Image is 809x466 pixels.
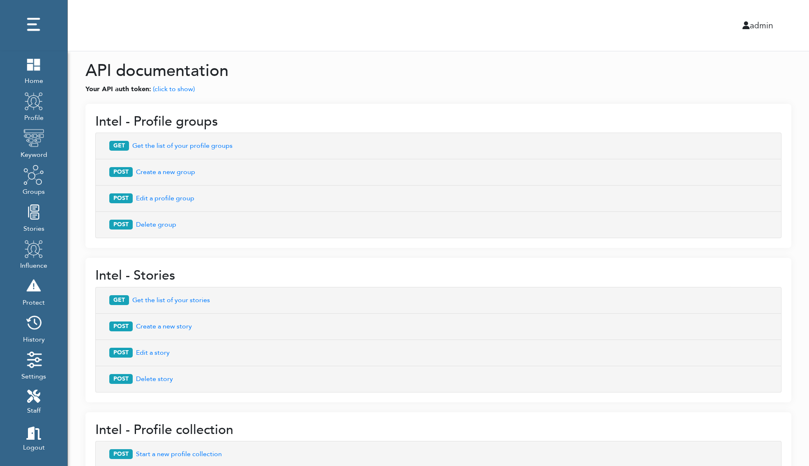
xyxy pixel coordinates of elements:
[109,141,129,151] span: GET
[104,164,773,180] button: POSTCreate a new group
[23,296,45,308] span: Protect
[23,222,44,234] span: Stories
[109,167,133,177] span: POST
[23,74,44,86] span: Home
[23,312,44,333] img: history.png
[95,422,781,438] h2: Intel - Profile collection
[23,91,44,111] img: profile.png
[104,319,773,335] button: POSTCreate a new story
[23,349,44,370] img: settings.png
[23,185,45,197] span: Groups
[109,321,133,331] span: POST
[104,345,773,361] button: POSTEdit a story
[421,19,780,32] div: admin
[104,371,773,387] button: POSTDelete story
[109,449,133,459] span: POST
[23,275,44,296] img: risk.png
[23,128,44,148] img: keyword.png
[23,54,44,74] img: home.png
[23,333,45,344] span: History
[109,220,133,230] span: POST
[104,292,773,308] button: GETGet the list of your stories
[20,259,47,271] span: Influence
[23,111,44,123] span: Profile
[21,148,47,160] span: Keyword
[104,446,773,462] button: POSTStart a new profile collection
[109,193,133,203] span: POST
[104,191,773,207] button: POSTEdit a profile group
[109,348,133,358] span: POST
[23,441,45,452] span: Logout
[95,114,781,129] h2: Intel - Profile groups
[27,404,41,415] span: Staff
[23,202,44,222] img: stories.png
[104,138,773,154] button: GETGet the list of your profile groups
[85,85,151,94] b: Your API auth token:
[109,295,129,305] span: GET
[95,268,781,283] h2: Intel - Stories
[23,165,44,185] img: groups.png
[21,370,46,381] span: Settings
[109,374,133,384] span: POST
[153,85,195,94] a: (click to show)
[85,61,791,81] h1: API documentation
[104,217,773,233] button: POSTDelete group
[23,239,44,259] img: profile.png
[23,14,44,35] img: dots.png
